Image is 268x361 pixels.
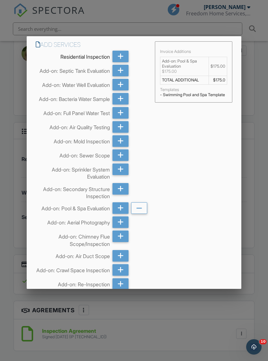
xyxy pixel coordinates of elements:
[160,76,209,84] td: TOTAL ADDITIONAL
[36,51,110,60] div: Residential Inspection
[259,339,267,344] span: 10
[160,57,209,76] td: Add-on: Pool & Spa Evaluation
[36,216,110,226] div: Add-on: Aerial Photography
[209,57,227,76] td: $175.00
[36,231,110,248] div: Add-on: Chimney Flue Scope/Inspection
[246,339,262,355] iframe: Intercom live chat
[36,135,110,145] div: Add-on: Mold Inspection
[36,149,110,159] div: Add-on: Sewer Scope
[162,69,207,74] div: $175.00
[36,250,110,260] div: Add-on: Air Duct Scope
[160,49,227,54] div: Invoice Additions
[36,164,110,180] div: Add-on: Sprinkler System Evaluation
[36,202,110,212] div: Add-on: Pool & Spa Evaluation
[36,107,110,117] div: Add-on: Full Panel Water Test
[160,87,227,92] div: Templates
[36,264,110,274] div: Add-on: Crawl Space Inspection
[36,41,147,48] h6: Add Services
[36,121,110,131] div: Add-on: Air Quality Testing
[36,93,110,103] div: Add-on: Bacteria Water Sample
[36,278,110,288] div: Add-on: Re-Inspection
[36,65,110,74] div: Add-on: Septic Tank Evaluation
[209,76,227,84] td: $175.0
[160,92,227,97] div: - Swimming Pool and Spa Template
[36,79,110,88] div: Add-on: Water Well Evaluation
[36,183,110,200] div: Add-on: Secondary Structure Inspection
